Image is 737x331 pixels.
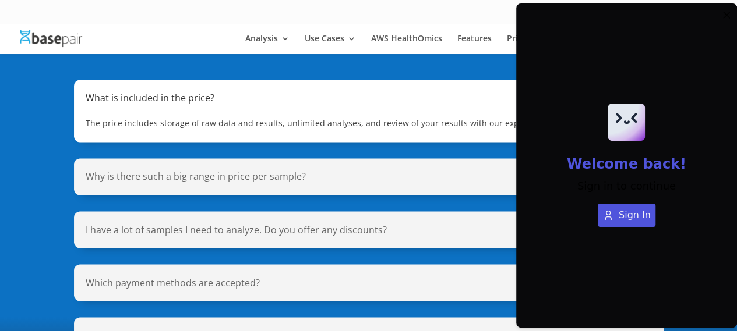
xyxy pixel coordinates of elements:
a: AWS HealthOmics [371,34,442,54]
span: The price includes storage of raw data and results, unlimited analyses, and review of your result... [86,118,627,129]
h5: What is included in the price? [86,91,652,105]
h5: Which payment methods are accepted? [86,276,652,289]
h5: I have a lot of samples I need to analyze. Do you offer any discounts? [86,223,652,236]
img: Basepair [20,30,82,47]
a: Pricing [507,34,534,54]
iframe: Drift Widget Chat Controller [679,273,723,317]
a: Analysis [245,34,290,54]
a: Features [457,34,492,54]
h5: Why is there such a big range in price per sample? [86,170,652,183]
a: Use Cases [305,34,356,54]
